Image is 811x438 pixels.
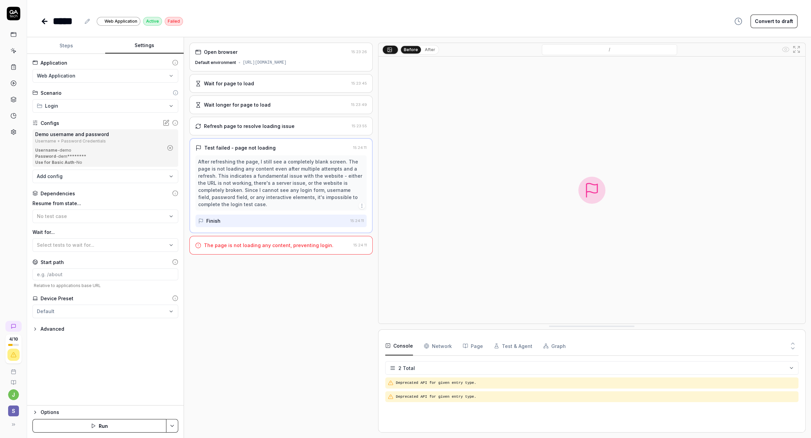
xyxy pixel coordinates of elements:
[35,139,163,143] div: Username + Password Credentials
[35,160,74,165] b: Use for Basic Auth
[32,210,178,223] button: No test case
[780,44,791,55] button: Show all interative elements
[494,336,532,355] button: Test & Agent
[37,308,54,315] div: Default
[385,336,413,355] button: Console
[9,337,18,341] span: 4 / 10
[5,321,22,332] a: New conversation
[41,325,64,333] div: Advanced
[32,325,64,333] button: Advanced
[32,408,178,416] button: Options
[35,148,57,153] b: Username
[35,154,56,159] b: Password
[8,406,19,416] span: S
[353,243,367,247] time: 15:24:11
[396,380,796,386] pre: Deprecated API for given entry type.
[396,394,796,400] pre: Deprecated API for given entry type.
[32,419,166,433] button: Run
[463,336,483,355] button: Page
[165,17,183,26] div: Failed
[41,190,75,197] div: Dependencies
[204,144,276,151] div: Test failed - page not loading
[350,218,364,223] time: 15:24:11
[198,158,364,208] div: After refreshing the page, I still see a completely blank screen. The page is not loading any con...
[35,159,163,166] div: - No
[204,123,295,130] div: Refresh page to resolve loading issue
[401,46,421,53] button: Before
[204,80,254,87] div: Wait for page to load
[195,60,236,66] div: Default environment
[35,131,163,138] div: Demo username and password
[204,48,237,56] div: Open browser
[32,69,178,83] button: Web Application
[41,259,64,266] div: Start path
[41,89,62,96] div: Scenario
[27,38,105,54] button: Steps
[543,336,566,355] button: Graph
[32,283,178,288] span: Relative to applications base URL
[351,102,367,107] time: 15:23:49
[37,242,94,248] span: Select tests to wait for...
[204,242,333,249] div: The page is not loading any content, preventing login.
[351,49,367,54] time: 15:23:26
[3,374,24,385] a: Documentation
[32,200,178,207] label: Resume from state...
[143,17,162,26] div: Active
[730,15,746,28] button: View version history
[35,147,163,153] div: - demo
[750,15,797,28] button: Convert to draft
[204,101,271,108] div: Wait longer for page to load
[8,389,19,400] button: j
[45,102,58,109] span: Login
[195,215,367,227] button: Finish15:24:11
[41,59,67,66] div: Application
[791,44,802,55] button: Open in full screen
[243,60,287,66] div: [URL][DOMAIN_NAME]
[424,336,452,355] button: Network
[97,17,140,26] a: Web Application
[206,217,221,224] div: Finish
[378,57,805,324] img: Screenshot
[32,99,178,113] button: Login
[352,124,367,128] time: 15:23:55
[105,18,137,24] span: Web Application
[32,238,178,252] button: Select tests to wait for...
[105,38,183,54] button: Settings
[37,72,75,79] span: Web Application
[41,119,59,127] div: Configs
[41,295,73,302] div: Device Preset
[41,408,178,416] div: Options
[3,400,24,418] button: S
[3,364,24,374] a: Book a call with us
[32,268,178,280] input: e.g. /about
[422,46,438,53] button: After
[32,228,178,236] label: Wait for...
[351,81,367,86] time: 15:23:45
[353,145,367,150] time: 15:24:11
[37,213,67,219] span: No test case
[32,305,178,318] button: Default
